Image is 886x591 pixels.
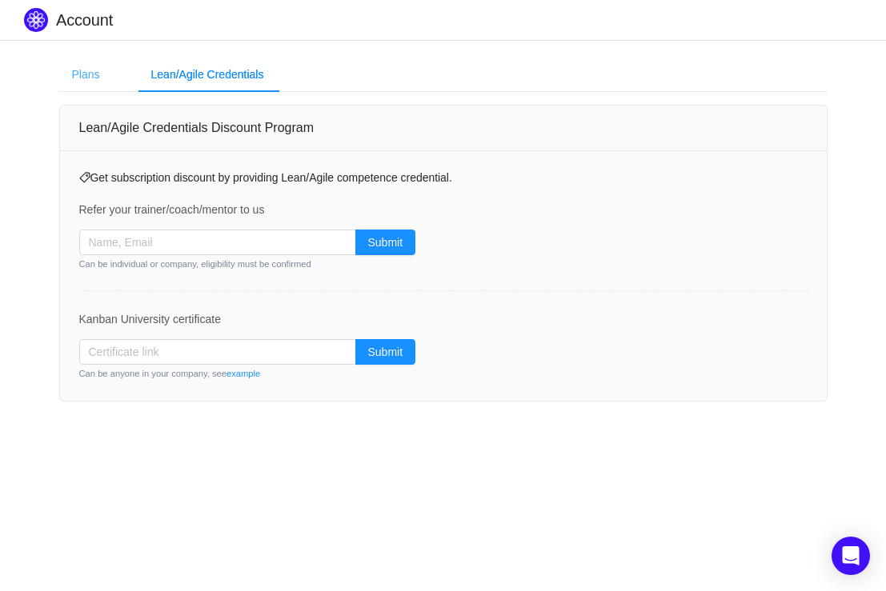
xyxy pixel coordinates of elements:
[79,170,808,186] h4: Get subscription discount by providing Lean/Agile competence credential.
[56,8,708,32] h2: Account
[79,202,808,218] p: Refer your trainer/coach/mentor to us
[79,230,356,255] input: Name, Email
[79,369,261,378] small: Can be anyone in your company, see
[79,311,808,328] p: Kanban University certificate
[832,537,870,575] div: Open Intercom Messenger
[59,57,113,93] div: Plans
[227,369,260,378] a: example
[79,172,90,183] i: icon: tag
[79,106,808,150] div: Lean/Agile Credentials Discount Program
[24,8,48,32] img: Quantify
[355,230,416,255] button: Submit
[79,339,356,365] input: Certificate link
[79,259,311,269] small: Can be individual or company, eligibility must be confirmed
[138,57,277,93] div: Lean/Agile Credentials
[355,339,416,365] button: Submit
